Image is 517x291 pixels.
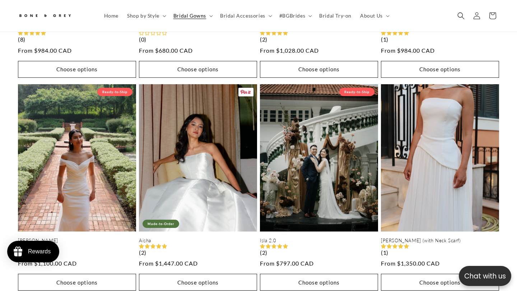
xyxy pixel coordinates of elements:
img: Bone and Grey Bridal [18,10,72,22]
button: Choose options [18,274,136,291]
button: Choose options [260,274,378,291]
span: #BGBrides [279,13,305,19]
a: Isla 2.0 [260,238,378,244]
span: Bridal Gowns [173,13,206,19]
p: Chat with us [459,271,511,281]
div: Rewards [28,248,51,255]
a: [PERSON_NAME] [18,238,136,244]
summary: Search [453,8,469,24]
a: Bridal Try-on [315,8,356,23]
span: Bridal Try-on [319,13,351,19]
summary: About Us [356,8,392,23]
a: Home [100,8,123,23]
span: Home [104,13,118,19]
button: Choose options [381,274,499,291]
summary: Shop by Style [123,8,169,23]
span: Shop by Style [127,13,159,19]
button: Open chatbox [459,266,511,286]
button: Choose options [18,61,136,78]
button: Choose options [381,61,499,78]
summary: Bridal Accessories [216,8,275,23]
button: Choose options [260,61,378,78]
span: About Us [360,13,383,19]
span: Bridal Accessories [220,13,265,19]
button: Choose options [139,274,257,291]
summary: Bridal Gowns [169,8,216,23]
a: Aisha [139,238,257,244]
button: Choose options [139,61,257,78]
a: Bone and Grey Bridal [15,7,93,24]
a: [PERSON_NAME] (with Neck Scarf) [381,238,499,244]
summary: #BGBrides [275,8,315,23]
